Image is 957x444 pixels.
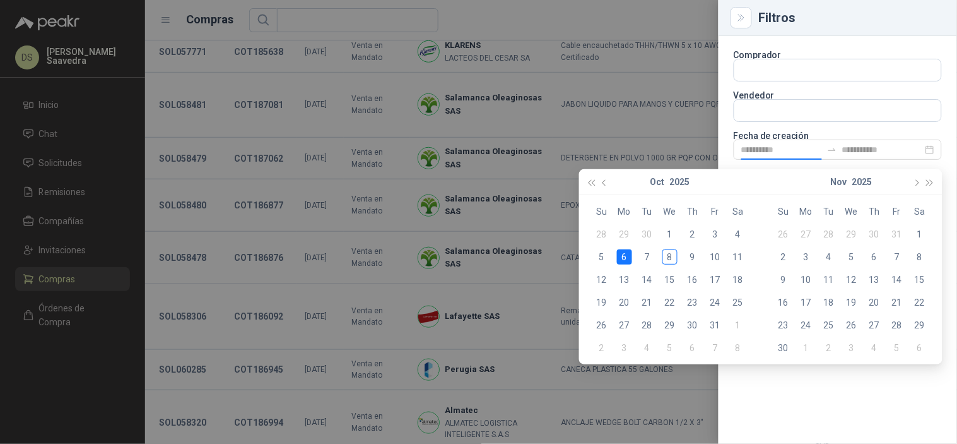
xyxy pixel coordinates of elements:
td: 2025-11-04 [636,337,659,359]
td: 2025-11-06 [681,337,704,359]
td: 2025-11-02 [772,246,795,268]
th: Mo [795,200,818,223]
button: Oct [650,169,664,195]
div: 4 [821,249,837,265]
div: 5 [889,340,905,356]
div: 27 [617,318,632,333]
td: 2025-10-27 [613,314,636,337]
td: 2025-10-26 [590,314,613,337]
td: 2025-12-02 [818,337,840,359]
div: 30 [867,227,882,242]
div: 18 [731,272,746,287]
div: 1 [731,318,746,333]
div: 9 [776,272,791,287]
div: 20 [867,295,882,310]
td: 2025-11-03 [795,246,818,268]
td: 2025-11-18 [818,291,840,314]
div: 8 [662,249,678,265]
td: 2025-11-26 [840,314,863,337]
td: 2025-10-08 [659,246,681,268]
div: 23 [776,318,791,333]
td: 2025-10-25 [727,291,749,314]
th: Sa [727,200,749,223]
td: 2025-11-24 [795,314,818,337]
td: 2025-10-17 [704,268,727,291]
td: 2025-10-14 [636,268,659,291]
td: 2025-10-11 [727,246,749,268]
div: 14 [640,272,655,287]
span: swap-right [827,145,837,155]
div: 21 [889,295,905,310]
div: 29 [662,318,678,333]
td: 2025-10-19 [590,291,613,314]
th: Fr [886,200,908,223]
div: 29 [912,318,927,333]
td: 2025-12-01 [795,337,818,359]
th: Sa [908,200,931,223]
div: Filtros [759,11,942,24]
td: 2025-11-08 [727,337,749,359]
td: 2025-10-30 [863,223,886,246]
div: 29 [617,227,632,242]
td: 2025-09-28 [590,223,613,246]
div: 3 [844,340,859,356]
div: 4 [731,227,746,242]
td: 2025-12-04 [863,337,886,359]
div: 21 [640,295,655,310]
td: 2025-10-29 [659,314,681,337]
div: 7 [889,249,905,265]
td: 2025-11-02 [590,337,613,359]
th: Tu [818,200,840,223]
div: 7 [640,249,655,265]
div: 26 [776,227,791,242]
div: 17 [799,295,814,310]
div: 28 [594,227,609,242]
div: 5 [844,249,859,265]
div: 23 [685,295,700,310]
div: 16 [685,272,700,287]
td: 2025-10-31 [704,314,727,337]
td: 2025-11-22 [908,291,931,314]
div: 7 [708,340,723,356]
td: 2025-11-04 [818,246,840,268]
div: 4 [640,340,655,356]
th: Tu [636,200,659,223]
th: We [659,200,681,223]
td: 2025-11-07 [704,337,727,359]
div: 8 [731,340,746,356]
div: 5 [594,249,609,265]
div: 8 [912,249,927,265]
div: 2 [821,340,837,356]
div: 28 [889,318,905,333]
td: 2025-11-01 [908,223,931,246]
td: 2025-11-21 [886,291,908,314]
span: to [827,145,837,155]
td: 2025-11-06 [863,246,886,268]
td: 2025-11-05 [840,246,863,268]
td: 2025-10-26 [772,223,795,246]
td: 2025-11-07 [886,246,908,268]
p: Fecha de creación [734,132,942,140]
div: 2 [685,227,700,242]
th: Th [863,200,886,223]
div: 2 [594,340,609,356]
p: Comprador [734,51,942,59]
div: 31 [708,318,723,333]
td: 2025-10-20 [613,291,636,314]
div: 1 [662,227,678,242]
td: 2025-10-10 [704,246,727,268]
div: 28 [821,227,837,242]
div: 6 [912,340,927,356]
div: 9 [685,249,700,265]
div: 27 [867,318,882,333]
td: 2025-11-14 [886,268,908,291]
div: 19 [844,295,859,310]
td: 2025-11-11 [818,268,840,291]
button: Close [734,10,749,25]
td: 2025-10-15 [659,268,681,291]
div: 30 [640,227,655,242]
p: Vendedor [734,92,942,99]
td: 2025-10-05 [590,246,613,268]
div: 5 [662,340,678,356]
td: 2025-11-27 [863,314,886,337]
